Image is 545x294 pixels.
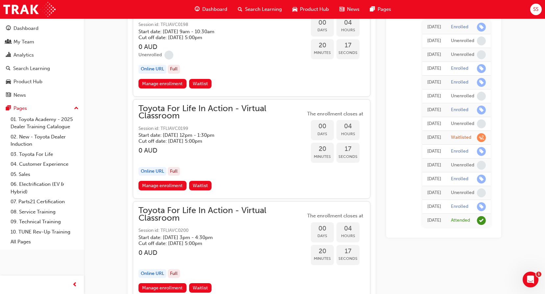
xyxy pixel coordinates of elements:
span: prev-icon [72,281,77,289]
span: learningRecordVerb_ENROLL-icon [477,106,486,114]
span: The enrollment closes at [306,110,365,118]
span: 17 [336,42,359,49]
span: 17 [336,248,359,255]
a: Dashboard [3,22,81,35]
span: pages-icon [6,106,11,111]
span: learningRecordVerb_ENROLL-icon [477,147,486,156]
span: learningRecordVerb_NONE-icon [477,37,486,45]
span: 04 [336,225,359,233]
a: 09. Technical Training [8,217,81,227]
span: search-icon [238,5,242,13]
span: Product Hub [300,6,329,13]
div: Full [168,269,180,278]
span: Waitlist [193,183,208,188]
button: DashboardMy TeamAnalyticsSearch LearningProduct HubNews [3,21,81,102]
span: Session id: TFLIAVC0199 [138,125,306,133]
a: Product Hub [3,76,81,88]
span: learningRecordVerb_ENROLL-icon [477,23,486,32]
span: learningRecordVerb_ENROLL-icon [477,175,486,184]
span: learningRecordVerb_NONE-icon [477,161,486,170]
span: learningRecordVerb_NONE-icon [477,50,486,59]
div: Enrolled [451,24,468,30]
div: Tue Jul 22 2025 11:27:31 GMT+1000 (Australian Eastern Standard Time) [427,134,441,141]
span: Dashboard [202,6,227,13]
div: Thu Aug 07 2025 14:33:52 GMT+1000 (Australian Eastern Standard Time) [427,79,441,86]
img: Trak [3,2,56,17]
div: Online URL [138,167,166,176]
div: Wed Sep 23 2020 00:00:00 GMT+1000 (Australian Eastern Standard Time) [427,217,441,224]
div: Unenrolled [138,52,162,58]
a: All Pages [8,237,81,247]
span: The enrollment closes at [306,212,365,220]
span: Minutes [311,255,334,262]
h3: 0 AUD [138,249,306,257]
button: Waitlist [189,181,212,190]
a: 03. Toyota For Life [8,149,81,159]
span: up-icon [74,104,79,113]
span: pages-icon [370,5,375,13]
span: 04 [336,123,359,130]
span: learningRecordVerb_NONE-icon [477,92,486,101]
a: car-iconProduct Hub [287,3,334,16]
span: 1 [536,272,541,277]
span: Hours [336,26,359,34]
div: Unenrolled [451,162,474,168]
span: Days [311,232,334,240]
span: 20 [311,248,334,255]
div: Tue Jul 22 2025 11:40:46 GMT+1000 (Australian Eastern Standard Time) [427,92,441,100]
h5: Cut off date: [DATE] 5:00pm [138,240,295,246]
div: Enrolled [451,204,468,210]
span: car-icon [292,5,297,13]
span: Waitlist [193,81,208,86]
div: Wed Mar 30 2022 01:00:00 GMT+1100 (Australian Eastern Daylight Time) [427,189,441,197]
div: Dashboard [13,25,38,32]
div: Online URL [138,65,166,74]
div: Tue Jul 22 2025 11:15:22 GMT+1000 (Australian Eastern Standard Time) [427,148,441,155]
span: News [347,6,359,13]
div: Enrolled [451,65,468,72]
div: Tue Mar 29 2022 01:00:00 GMT+1100 (Australian Eastern Daylight Time) [427,203,441,210]
a: 08. Service Training [8,207,81,217]
div: Pages [13,105,27,112]
span: 00 [311,19,334,27]
div: Unenrolled [451,121,474,127]
a: 05. Sales [8,169,81,180]
div: Thu Feb 20 2025 17:20:43 GMT+1100 (Australian Eastern Daylight Time) [427,161,441,169]
button: Waitlist [189,79,212,88]
span: Minutes [311,153,334,160]
span: 20 [311,42,334,49]
span: learningRecordVerb_ENROLL-icon [477,64,486,73]
span: Search Learning [245,6,282,13]
div: Enrolled [451,79,468,86]
span: learningRecordVerb_NONE-icon [164,51,173,60]
a: Manage enrollment [138,283,186,293]
div: Thu Aug 07 2025 14:35:53 GMT+1000 (Australian Eastern Standard Time) [427,65,441,72]
a: My Team [3,36,81,48]
div: Analytics [13,51,34,59]
div: Unenrolled [451,38,474,44]
h3: 0 AUD [138,43,306,51]
a: News [3,89,81,101]
div: Thu Aug 07 2025 14:42:34 GMT+1000 (Australian Eastern Standard Time) [427,51,441,59]
a: 04. Customer Experience [8,159,81,169]
span: Waitlist [193,285,208,291]
a: Manage enrollment [138,181,186,190]
span: Days [311,130,334,138]
div: Full [168,167,180,176]
a: 02. New - Toyota Dealer Induction [8,132,81,149]
button: Pages [3,102,81,114]
h5: Cut off date: [DATE] 5:00pm [138,35,295,40]
button: Waitlist [189,283,212,293]
div: My Team [13,38,34,46]
span: 17 [336,145,359,153]
a: Search Learning [3,62,81,75]
h5: Start date: [DATE] 12pm - 1:30pm [138,132,295,138]
span: Minutes [311,49,334,57]
a: pages-iconPages [365,3,396,16]
a: 07. Parts21 Certification [8,197,81,207]
span: Toyota For Life In Action - Virtual Classroom [138,105,306,120]
div: Full [168,65,180,74]
a: Analytics [3,49,81,61]
a: guage-iconDashboard [189,3,233,16]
